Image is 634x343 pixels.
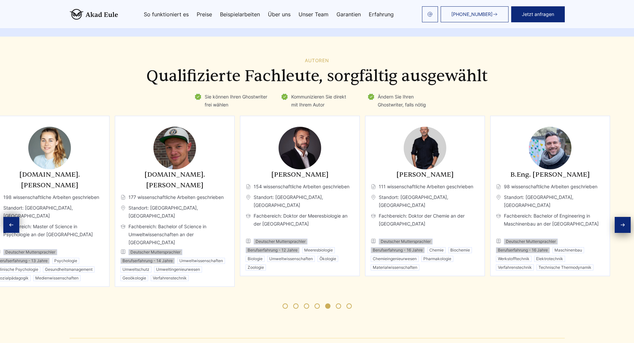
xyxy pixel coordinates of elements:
span: Go to slide 4 [315,303,320,309]
a: Beispielarbeiten [220,12,260,17]
span: Go to slide 2 [293,303,299,309]
li: Maschinenbau [552,247,584,253]
div: 10 / 11 [490,116,610,276]
li: Deutscher Muttersprachler [504,239,558,245]
li: Zoologie [246,264,266,270]
li: Gesundheitsmanagement [43,266,95,272]
li: Berufserfahrung - 12 Jahre [246,247,300,253]
span: [PHONE_NUMBER] [451,12,493,17]
li: Chemieingenieurwesen [371,256,419,262]
li: Elektrotechnik [534,256,565,262]
span: Fachbereich: Bachelor of Engineering in Maschinenbau an der [GEOGRAPHIC_DATA] [496,212,604,236]
li: Berufserfahrung - 16 Jahre [371,247,425,253]
span: Go to slide 1 [283,303,288,309]
span: Standort: [GEOGRAPHIC_DATA], [GEOGRAPHIC_DATA] [120,204,229,220]
a: Unser Team [299,12,328,17]
li: Medienwissenschaften [33,275,81,281]
span: Fachbereich: Doktor der Chemie an der [GEOGRAPHIC_DATA] [371,212,479,236]
a: Erfahrung [369,12,394,17]
img: Dr. Markus Schneider [404,127,446,169]
span: 154 wissenschaftliche Arbeiten geschrieben [246,183,354,191]
li: Verfahrenstechnik [496,264,534,270]
a: Preise [197,12,212,17]
span: 98 wissenschaftliche Arbeiten geschrieben [496,183,604,191]
li: Deutscher Muttersprachler [254,239,308,245]
span: Fachbereich: Doktor der Meeresbiologie an der [GEOGRAPHIC_DATA] [246,212,354,236]
span: Go to slide 5 [325,303,330,309]
a: Über uns [268,12,291,17]
img: email [427,12,433,17]
div: 9 / 11 [365,116,485,276]
img: B.Sc. Eric Zimmermann [153,127,196,169]
img: B.Eng. Tobias Fischer [529,127,571,169]
li: Umweltwissenschaften [177,258,225,264]
li: Sie können Ihren Ghostwriter frei wählen [194,93,267,109]
li: Umweltingenieurwesen [154,266,202,272]
span: 111 wissenschaftliche Arbeiten geschrieben [371,183,479,191]
img: Dr. Malte Kusch [279,127,321,169]
li: Berufserfahrung - 16 Jahre [496,247,550,253]
span: Go to slide 3 [304,303,309,309]
li: Deutscher Muttersprachler [3,249,57,255]
li: Chemie [427,247,446,253]
li: Psychologie [52,258,79,264]
li: Werkstofftechnik [496,256,531,262]
li: Materialwissenschaften [371,264,419,270]
span: Standort: [GEOGRAPHIC_DATA], [GEOGRAPHIC_DATA] [496,193,604,209]
li: Biochemie [448,247,472,253]
li: Geoökologie [120,275,148,281]
div: Autoren [70,58,565,63]
li: Technische Thermodynamik [536,264,593,270]
img: logo [70,9,118,20]
span: Standort: [GEOGRAPHIC_DATA], [GEOGRAPHIC_DATA] [246,193,354,209]
li: Biologie [246,256,265,262]
li: Deutscher Muttersprachler [379,239,433,245]
h3: [DOMAIN_NAME]. [PERSON_NAME] [120,169,229,191]
span: Go to slide 6 [336,303,341,309]
li: Ökologie [317,256,338,262]
li: Deutscher Muttersprachler [128,249,182,255]
h3: B.Eng. [PERSON_NAME] [496,169,604,180]
a: [PHONE_NUMBER] [441,6,509,22]
h3: [PERSON_NAME] [246,169,354,180]
li: Ändern Sie Ihren Ghostwriter, falls nötig [367,93,440,109]
span: Fachbereich: Bachelor of Science in Umweltwissenschaften an der [GEOGRAPHIC_DATA] [120,223,229,247]
img: M.Sc. Anna Nowak [28,127,71,169]
a: So funktioniert es [144,12,189,17]
div: Previous slide [3,217,19,233]
h2: Qualifizierte Fachleute, sorgfältig ausgewählt [70,67,565,86]
div: Next slide [615,217,631,233]
h3: [PERSON_NAME] [371,169,479,180]
li: Kommunizieren Sie direkt mit Ihrem Autor [281,93,354,109]
li: Umweltwissenschaften [267,256,315,262]
button: Jetzt anfragen [511,6,565,22]
li: Berufserfahrung - 14 Jahre [120,258,175,264]
span: Go to slide 7 [346,303,352,309]
div: 7 / 11 [115,116,235,287]
a: Garantien [336,12,361,17]
li: Umweltschutz [120,266,151,272]
div: 8 / 11 [240,116,360,276]
li: Meeresbiologie [302,247,335,253]
li: Verfahrenstechnik [151,275,189,281]
li: Pharmakologie [421,256,453,262]
span: Standort: [GEOGRAPHIC_DATA], [GEOGRAPHIC_DATA] [371,193,479,209]
span: 177 wissenschaftliche Arbeiten geschrieben [120,193,229,201]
